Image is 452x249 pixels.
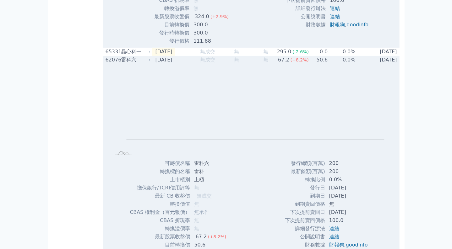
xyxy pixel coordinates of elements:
a: 連結 [330,13,340,19]
span: 無 [194,201,199,207]
span: (+8.2%) [291,57,309,62]
td: 轉換標的名稱 [129,167,190,176]
a: 連結 [329,234,339,240]
td: 公開說明書 [285,233,325,241]
td: 100.0 [325,216,373,225]
div: 雷科六 [121,56,150,64]
span: 無 [194,225,199,231]
td: 0.0 [309,48,328,56]
td: [DATE] [356,56,400,64]
span: (+2.9%) [210,14,229,19]
td: 發行總額(百萬) [285,159,325,167]
td: 公開說明書 [285,13,326,21]
span: 無 [194,185,199,191]
td: 0.0% [325,176,373,184]
span: 無 [263,57,268,63]
div: 65331 [106,48,120,56]
td: 財務數據 [285,241,325,249]
span: 無 [193,5,199,11]
td: 0.0% [328,56,356,64]
td: 轉換比例 [285,176,325,184]
td: [DATE] [152,48,175,56]
div: 324.0 [193,13,210,20]
td: 50.6 [309,56,328,64]
td: [DATE] [356,48,400,56]
span: (-2.6%) [292,49,309,54]
td: 無 [325,200,373,208]
td: 200 [325,159,373,167]
td: , [326,21,373,29]
td: 發行價格 [129,37,190,45]
a: 連結 [329,225,339,231]
td: 下次提前賣回日 [285,208,325,216]
td: 最新股票收盤價 [129,233,190,241]
span: 無 [234,49,239,55]
td: 發行日 [285,184,325,192]
td: 上櫃 [191,176,231,184]
td: 詳細發行辦法 [285,4,326,13]
td: [DATE] [325,208,373,216]
a: 財報狗 [330,22,345,28]
iframe: Chat Widget [421,219,452,249]
div: 晶心科一 [121,48,150,56]
td: 雷科六 [191,159,231,167]
td: [DATE] [152,56,175,64]
a: goodinfo [346,22,368,28]
td: 轉換溢價率 [129,225,190,233]
span: 無成交 [197,193,212,199]
td: 200 [325,167,373,176]
td: 轉換價值 [129,200,190,208]
td: 最新 CB 收盤價 [129,192,190,200]
span: 無承作 [194,209,210,215]
td: 111.88 [190,37,234,45]
td: 最新餘額(百萬) [285,167,325,176]
td: 0.0% [328,48,356,56]
td: 上市櫃別 [129,176,190,184]
g: Chart [121,73,384,148]
td: , [325,241,373,249]
td: 詳細發行辦法 [285,225,325,233]
td: CBAS 權利金（百元報價） [129,208,190,216]
td: [DATE] [325,192,373,200]
span: 無 [194,217,199,223]
span: 無 [263,49,268,55]
td: 300.0 [190,29,234,37]
div: 62076 [106,56,120,64]
td: 目前轉換價 [129,241,190,249]
div: 67.2 [194,233,208,241]
td: 雷科 [191,167,231,176]
a: 財報狗 [329,242,344,248]
td: 最新股票收盤價 [129,13,190,21]
td: 可轉債名稱 [129,159,190,167]
td: 到期賣回價格 [285,200,325,208]
div: 67.2 [277,56,291,64]
td: 50.6 [191,241,231,249]
td: 300.0 [190,21,234,29]
a: 連結 [330,5,340,11]
td: 發行時轉換價 [129,29,190,37]
span: 無 [234,57,239,63]
td: 擔保銀行/TCRI信用評等 [129,184,190,192]
span: 無成交 [200,49,215,55]
td: 到期日 [285,192,325,200]
td: CBAS 折現率 [129,216,190,225]
td: 目前轉換價 [129,21,190,29]
td: 轉換溢價率 [129,4,190,13]
td: [DATE] [325,184,373,192]
a: goodinfo [346,242,368,248]
span: (+8.2%) [208,234,226,239]
div: 聊天小工具 [421,219,452,249]
td: 下次提前賣回價格 [285,216,325,225]
td: 財務數據 [285,21,326,29]
span: 無成交 [200,57,215,63]
div: 295.0 [276,48,293,56]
